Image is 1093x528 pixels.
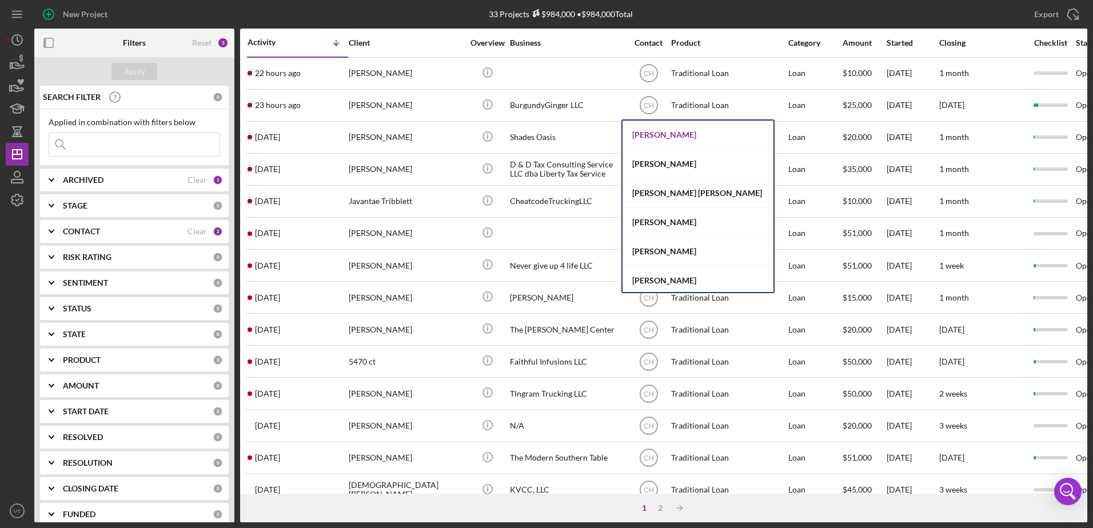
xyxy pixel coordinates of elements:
div: Traditional Loan [671,58,785,89]
time: 2025-09-20 22:13 [255,261,280,270]
div: Loan [788,90,841,121]
div: Loan [788,58,841,89]
time: [DATE] [939,357,964,366]
div: Export [1034,3,1059,26]
div: $984,000 [529,9,575,19]
text: CH [644,390,653,398]
b: AMOUNT [63,381,99,390]
time: 2025-09-15 13:57 [255,389,280,398]
div: 2 [213,226,223,237]
time: 2025-09-30 17:58 [255,101,301,110]
div: 0 [213,509,223,519]
div: 0 [213,329,223,339]
div: 0 [213,92,223,102]
div: [PERSON_NAME] [349,154,463,185]
span: $20,000 [843,421,872,430]
div: [DATE] [887,282,938,313]
div: Traditional Loan [671,90,785,121]
text: CH [644,454,653,462]
span: $20,000 [843,132,872,142]
div: 0 [213,381,223,391]
text: CH [644,486,653,494]
div: Traditional Loan [671,378,785,409]
div: 0 [213,458,223,468]
b: RESOLUTION [63,458,113,467]
div: Loan [788,186,841,217]
b: FUNDED [63,510,95,519]
div: BurgundyGinger LLC [510,90,624,121]
time: 1 month [939,132,969,142]
div: [DATE] [887,443,938,473]
div: Traditional Loan [671,346,785,377]
b: CONTACT [63,227,100,236]
div: Loan [788,122,841,153]
div: Loan [788,314,841,345]
span: $45,000 [843,485,872,494]
time: 2025-09-18 15:32 [255,325,280,334]
time: 2025-09-09 16:53 [255,421,280,430]
div: [PERSON_NAME] [623,237,773,266]
div: [DATE] [887,122,938,153]
div: 2 [652,503,668,513]
div: Business [510,38,624,47]
div: Loan [788,250,841,281]
div: 3 [217,37,229,49]
div: Traditional Loan [671,314,785,345]
div: 1 [213,175,223,185]
time: 2025-09-24 19:36 [255,197,280,206]
span: $10,000 [843,196,872,206]
div: [PERSON_NAME] [623,150,773,179]
div: CheatcodeTruckingLLC [510,186,624,217]
text: CH [644,70,653,78]
div: [DEMOGRAPHIC_DATA][PERSON_NAME] [349,475,463,505]
div: [PERSON_NAME] [349,411,463,441]
span: $35,000 [843,164,872,174]
div: TIngram Trucking LLC [510,378,624,409]
div: [DATE] [887,475,938,505]
b: SENTIMENT [63,278,108,287]
time: 2025-09-30 19:47 [255,69,301,78]
div: Activity [248,38,298,47]
time: 1 month [939,196,969,206]
button: Export [1023,3,1087,26]
div: Shades Oasis [510,122,624,153]
div: 0 [213,252,223,262]
div: [DATE] [887,346,938,377]
div: [PERSON_NAME] [349,218,463,249]
time: 2 weeks [939,389,967,398]
b: PRODUCT [63,355,101,365]
div: The [PERSON_NAME] Center [510,314,624,345]
div: 0 [213,303,223,314]
span: $15,000 [843,293,872,302]
b: ARCHIVED [63,175,103,185]
b: START DATE [63,407,109,416]
time: 1 month [939,228,969,238]
div: Faithful Infusions LLC [510,346,624,377]
div: 0 [213,278,223,288]
div: [PERSON_NAME] [349,250,463,281]
text: CH [644,422,653,430]
span: $51,000 [843,261,872,270]
text: CH [644,102,653,110]
button: Apply [111,63,157,80]
div: N/A [510,411,624,441]
div: The Modern Southern Table [510,443,624,473]
button: VT [6,499,29,522]
time: 2025-09-21 23:30 [255,229,280,238]
time: 2025-09-07 21:10 [255,485,280,494]
div: Category [788,38,841,47]
div: KVCC, LLC [510,475,624,505]
div: 1 [636,503,652,513]
div: Checklist [1026,38,1075,47]
b: RISK RATING [63,253,111,262]
div: [PERSON_NAME] [623,121,773,150]
div: 33 Projects • $984,000 Total [489,9,633,19]
div: [PERSON_NAME] [510,282,624,313]
div: Loan [788,475,841,505]
div: Overview [466,38,509,47]
time: 2025-09-16 14:06 [255,357,280,366]
time: 2025-09-25 22:47 [255,165,280,174]
div: [DATE] [887,314,938,345]
div: Loan [788,282,841,313]
time: 2025-09-19 02:02 [255,293,280,302]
